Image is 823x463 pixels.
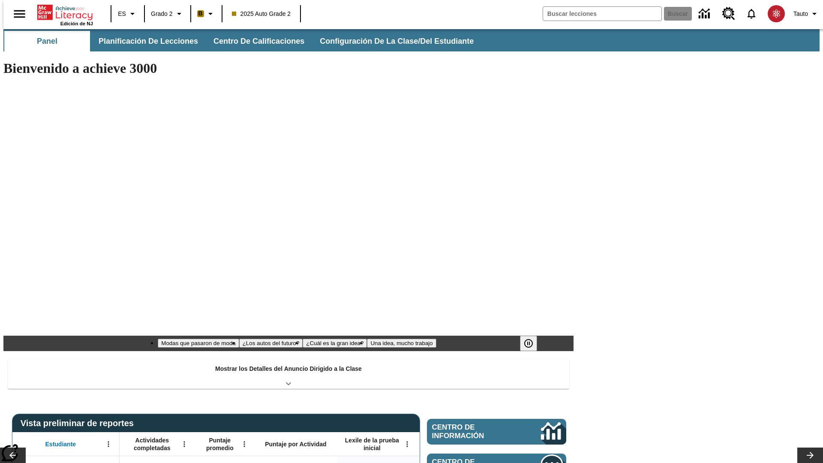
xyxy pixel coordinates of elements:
span: ES [118,9,126,18]
button: Perfil/Configuración [790,6,823,21]
span: Edición de NJ [60,21,93,26]
span: 2025 Auto Grade 2 [232,9,291,18]
button: Diapositiva 3 ¿Cuál es la gran idea? [303,339,367,348]
button: Boost El color de la clase es anaranjado claro. Cambiar el color de la clase. [194,6,219,21]
span: Panel [37,36,57,46]
span: Estudiante [45,440,76,448]
button: Pausar [520,336,537,351]
div: Mostrar los Detalles del Anuncio Dirigido a la Clase [8,359,569,389]
span: Centro de calificaciones [213,36,304,46]
button: Abrir menú [178,438,191,451]
span: Puntaje promedio [199,436,240,452]
button: Configuración de la clase/del estudiante [313,31,481,51]
span: Lexile de la prueba inicial [341,436,403,452]
span: Tauto [793,9,808,18]
button: Diapositiva 1 Modas que pasaron de moda [158,339,239,348]
button: Abrir el menú lateral [7,1,32,27]
a: Centro de recursos, Se abrirá en una pestaña nueva. [717,2,740,25]
button: Grado: Grado 2, Elige un grado [147,6,188,21]
span: Configuración de la clase/del estudiante [320,36,474,46]
a: Centro de información [694,2,717,26]
button: Abrir menú [238,438,251,451]
button: Carrusel de lecciones, seguir [797,448,823,463]
button: Centro de calificaciones [207,31,311,51]
input: Buscar campo [543,7,661,21]
h1: Bienvenido a achieve 3000 [3,60,574,76]
span: Actividades completadas [124,436,180,452]
button: Diapositiva 2 ¿Los autos del futuro? [239,339,303,348]
div: Portada [37,3,93,26]
span: Grado 2 [151,9,173,18]
span: Centro de información [432,423,512,440]
span: Planificación de lecciones [99,36,198,46]
img: avatar image [768,5,785,22]
p: Mostrar los Detalles del Anuncio Dirigido a la Clase [215,364,362,373]
span: Vista preliminar de reportes [21,418,138,428]
button: Lenguaje: ES, Selecciona un idioma [114,6,141,21]
button: Diapositiva 4 Una idea, mucho trabajo [367,339,436,348]
div: Subbarra de navegación [3,29,820,51]
span: B [198,8,203,19]
button: Panel [4,31,90,51]
button: Planificación de lecciones [92,31,205,51]
a: Centro de información [427,419,566,445]
span: Puntaje por Actividad [265,440,326,448]
div: Pausar [520,336,546,351]
div: Subbarra de navegación [3,31,481,51]
a: Portada [37,4,93,21]
button: Abrir menú [401,438,414,451]
button: Abrir menú [102,438,115,451]
a: Notificaciones [740,3,763,25]
button: Escoja un nuevo avatar [763,3,790,25]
